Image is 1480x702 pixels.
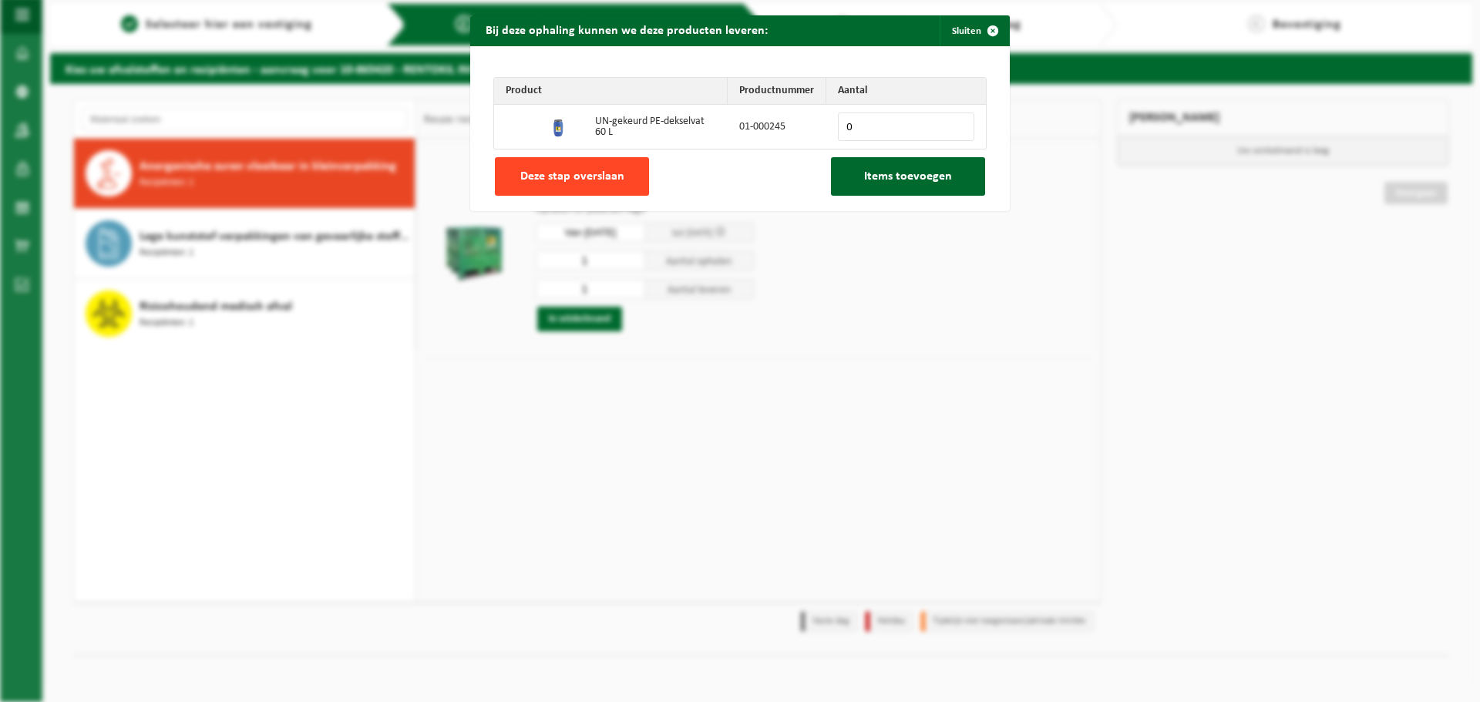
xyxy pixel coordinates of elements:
img: 01-000245 [547,113,572,138]
span: Deze stap overslaan [520,170,624,183]
th: Aantal [826,78,986,105]
th: Product [494,78,728,105]
button: Items toevoegen [831,157,985,196]
span: Items toevoegen [864,170,952,183]
h2: Bij deze ophaling kunnen we deze producten leveren: [470,15,783,45]
button: Sluiten [940,15,1008,46]
button: Deze stap overslaan [495,157,649,196]
td: UN-gekeurd PE-dekselvat 60 L [584,105,728,149]
td: 01-000245 [728,105,826,149]
th: Productnummer [728,78,826,105]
